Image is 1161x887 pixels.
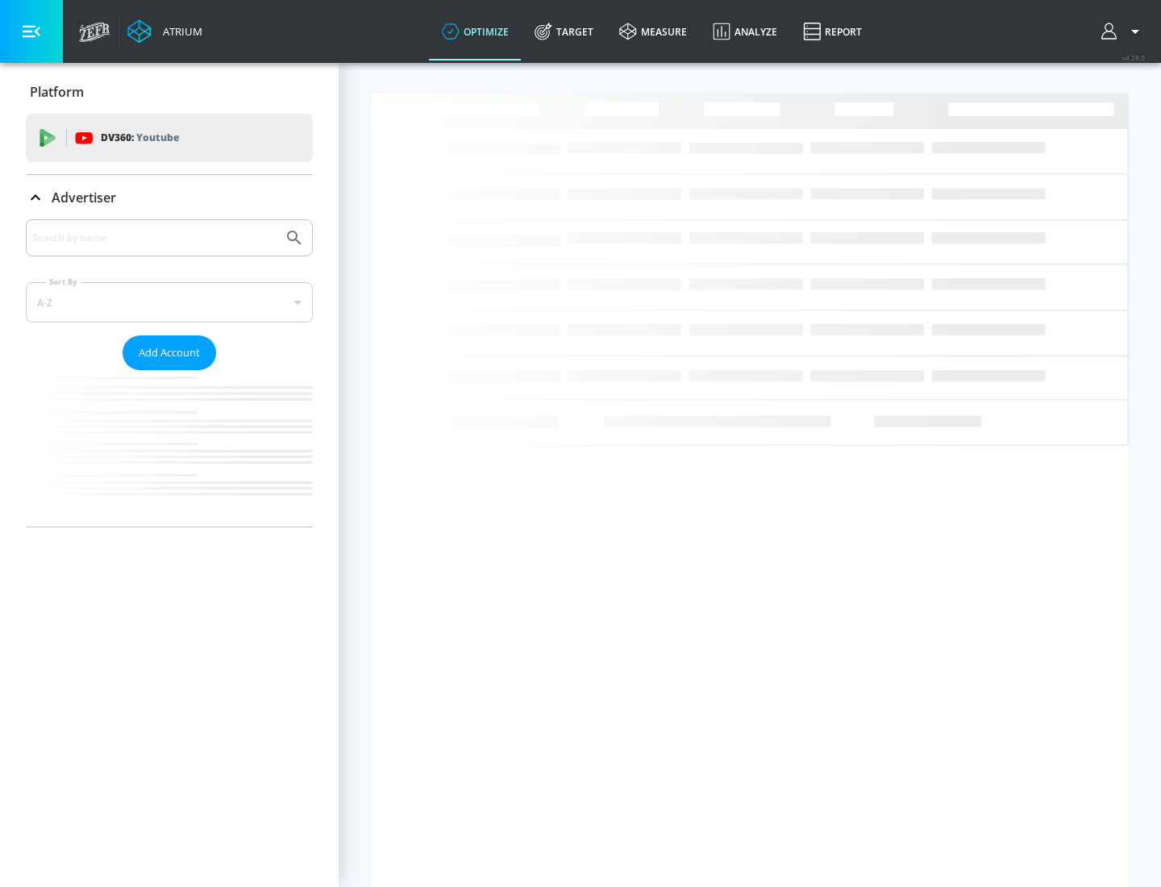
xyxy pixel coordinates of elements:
[700,2,790,60] a: Analyze
[32,227,277,248] input: Search by name
[429,2,522,60] a: optimize
[52,189,116,206] p: Advertiser
[1122,53,1145,62] span: v 4.28.0
[26,370,313,527] nav: list of Advertiser
[127,19,202,44] a: Atrium
[26,69,313,115] div: Platform
[26,282,313,323] div: A-Z
[606,2,700,60] a: measure
[790,2,875,60] a: Report
[136,129,179,146] p: Youtube
[46,277,81,287] label: Sort By
[139,344,200,362] span: Add Account
[156,24,202,39] div: Atrium
[26,219,313,527] div: Advertiser
[26,114,313,162] div: DV360: Youtube
[522,2,606,60] a: Target
[101,129,179,147] p: DV360:
[26,175,313,220] div: Advertiser
[123,335,216,370] button: Add Account
[30,83,84,101] p: Platform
